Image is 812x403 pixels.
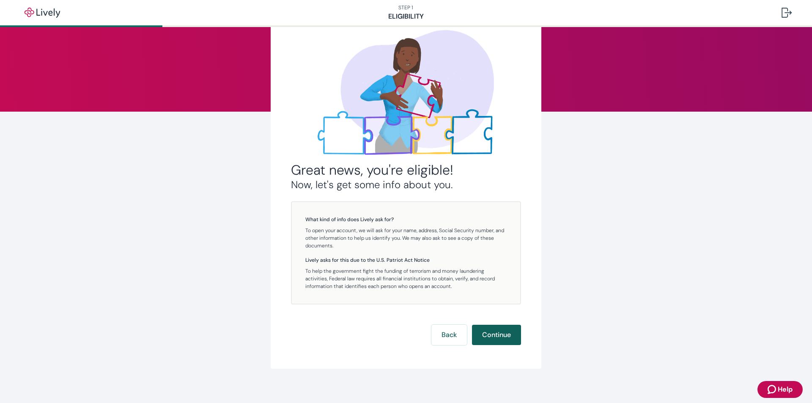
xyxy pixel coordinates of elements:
[775,3,798,23] button: Log out
[778,384,793,395] span: Help
[305,216,507,223] h5: What kind of info does Lively ask for?
[768,384,778,395] svg: Zendesk support icon
[305,267,507,290] p: To help the government fight the funding of terrorism and money laundering activities, Federal la...
[431,325,467,345] button: Back
[305,227,507,249] p: To open your account, we will ask for your name, address, Social Security number, and other infor...
[472,325,521,345] button: Continue
[19,8,66,18] img: Lively
[305,256,507,264] h5: Lively asks for this due to the U.S. Patriot Act Notice
[291,178,521,191] h3: Now, let's get some info about you.
[291,162,521,178] h2: Great news, you're eligible!
[757,381,803,398] button: Zendesk support iconHelp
